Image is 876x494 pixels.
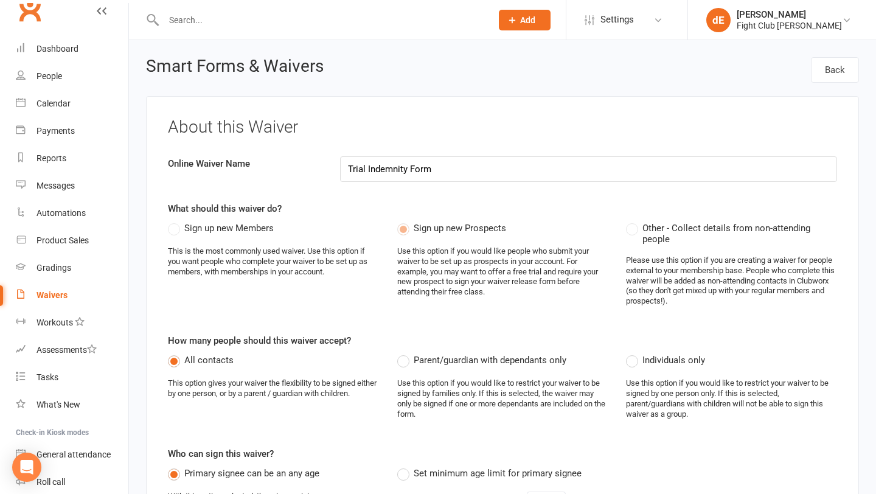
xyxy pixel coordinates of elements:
[16,200,128,227] a: Automations
[168,201,282,216] label: What should this waiver do?
[397,378,608,420] div: Use this option if you would like to restrict your waiver to be signed by families only. If this ...
[737,20,842,31] div: Fight Club [PERSON_NAME]
[168,118,837,137] h3: About this Waiver
[499,10,551,30] button: Add
[520,15,535,25] span: Add
[159,156,331,171] label: Online Waiver Name
[16,117,128,145] a: Payments
[36,126,75,136] div: Payments
[36,290,68,300] div: Waivers
[642,221,837,245] span: Other - Collect details from non-attending people
[16,63,128,90] a: People
[36,372,58,382] div: Tasks
[16,441,128,468] a: General attendance kiosk mode
[16,90,128,117] a: Calendar
[706,8,731,32] div: dE
[184,353,234,366] span: All contacts
[184,466,319,479] span: Primary signee can be an any age
[36,44,78,54] div: Dashboard
[36,318,73,327] div: Workouts
[146,57,324,79] h2: Smart Forms & Waivers
[16,145,128,172] a: Reports
[16,172,128,200] a: Messages
[36,450,111,459] div: General attendance
[168,333,351,348] label: How many people should this waiver accept?
[16,336,128,364] a: Assessments
[36,477,65,487] div: Roll call
[16,282,128,309] a: Waivers
[36,345,97,355] div: Assessments
[160,12,483,29] input: Search...
[414,466,582,479] span: Set minimum age limit for primary signee
[36,71,62,81] div: People
[36,235,89,245] div: Product Sales
[36,400,80,409] div: What's New
[36,263,71,273] div: Gradings
[16,364,128,391] a: Tasks
[16,35,128,63] a: Dashboard
[168,378,379,399] div: This option gives your waiver the flexibility to be signed either by one person, or by a parent /...
[397,246,608,297] div: Use this option if you would like people who submit your waiver to be set up as prospects in your...
[811,57,859,83] a: Back
[16,309,128,336] a: Workouts
[12,453,41,482] div: Open Intercom Messenger
[626,256,837,307] div: Please use this option if you are creating a waiver for people external to your membership base. ...
[737,9,842,20] div: [PERSON_NAME]
[168,246,379,277] div: This is the most commonly used waiver. Use this option if you want people who complete your waive...
[168,447,274,461] label: Who can sign this waiver?
[184,221,274,234] span: Sign up new Members
[414,221,506,234] span: Sign up new Prospects
[16,254,128,282] a: Gradings
[36,153,66,163] div: Reports
[36,99,71,108] div: Calendar
[414,353,566,366] span: Parent/guardian with dependants only
[36,208,86,218] div: Automations
[626,378,837,420] div: Use this option if you would like to restrict your waiver to be signed by one person only. If thi...
[36,181,75,190] div: Messages
[16,391,128,419] a: What's New
[642,353,705,366] span: Individuals only
[600,6,634,33] span: Settings
[16,227,128,254] a: Product Sales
